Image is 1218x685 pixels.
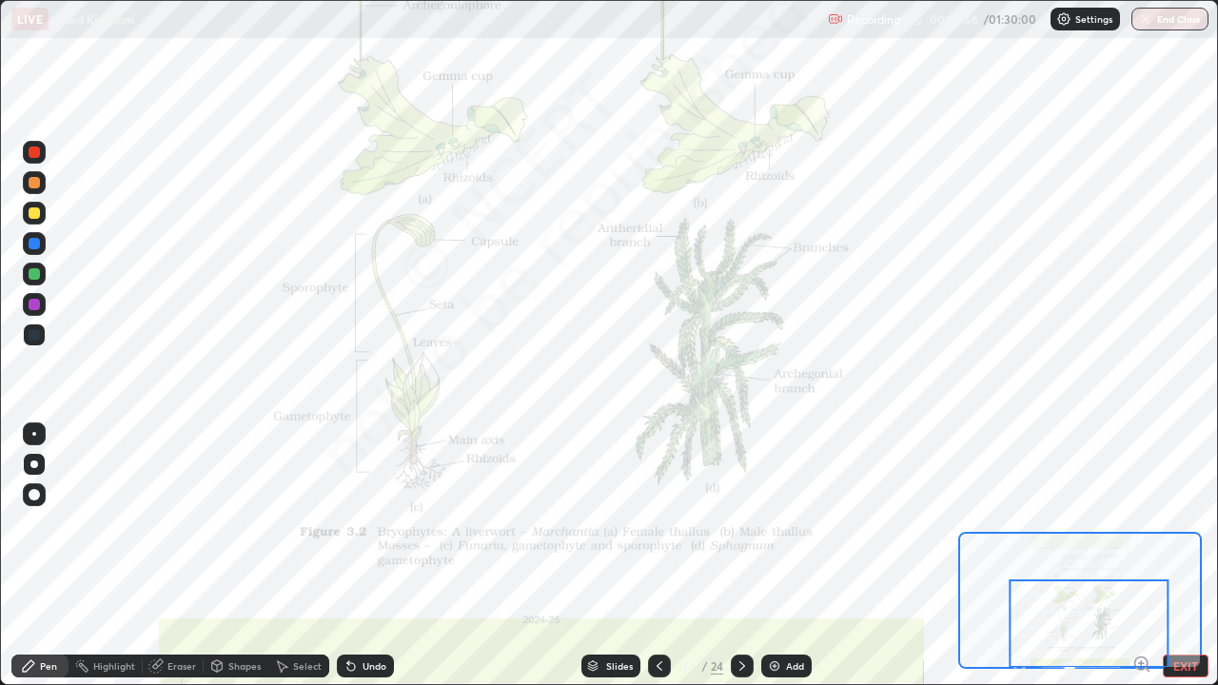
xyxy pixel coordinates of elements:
img: end-class-cross [1138,11,1153,27]
div: 11 [678,660,697,672]
img: add-slide-button [767,658,782,674]
div: / [701,660,707,672]
div: Eraser [167,661,196,671]
div: Highlight [93,661,135,671]
p: LIVE [17,11,43,27]
button: End Class [1131,8,1208,30]
p: Plant Kingdom [56,11,134,27]
div: Shapes [228,661,261,671]
div: Pen [40,661,57,671]
div: Slides [606,661,633,671]
img: recording.375f2c34.svg [828,11,843,27]
p: Recording [847,12,900,27]
button: EXIT [1163,655,1208,677]
div: 24 [711,657,723,675]
div: Add [786,661,804,671]
img: class-settings-icons [1056,11,1071,27]
div: Undo [363,661,386,671]
div: Select [293,661,322,671]
p: Settings [1075,14,1112,24]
